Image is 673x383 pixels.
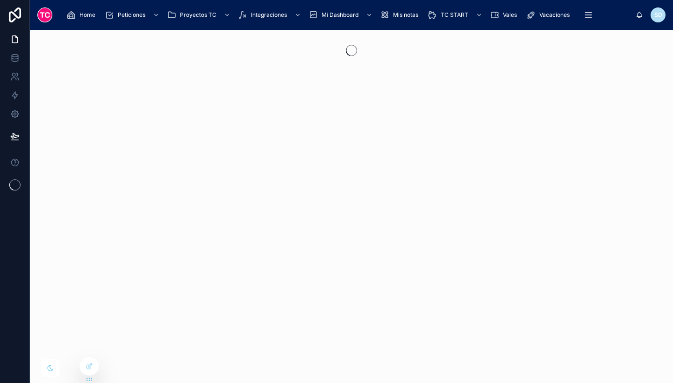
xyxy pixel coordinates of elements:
a: Proyectos TC [164,7,235,23]
span: Mis notas [393,11,418,19]
a: Vales [487,7,523,23]
a: Peticiones [102,7,164,23]
span: SD [654,11,662,19]
a: Vacaciones [523,7,576,23]
span: Peticiones [118,11,145,19]
span: TC START [441,11,468,19]
span: Vacaciones [539,11,570,19]
a: Home [64,7,102,23]
span: Vales [503,11,517,19]
div: scrollable content [60,5,636,25]
a: Integraciones [235,7,306,23]
span: Home [79,11,95,19]
span: Integraciones [251,11,287,19]
a: Mi Dashboard [306,7,377,23]
span: Proyectos TC [180,11,216,19]
img: App logo [37,7,52,22]
a: Mis notas [377,7,425,23]
span: Mi Dashboard [322,11,358,19]
a: TC START [425,7,487,23]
